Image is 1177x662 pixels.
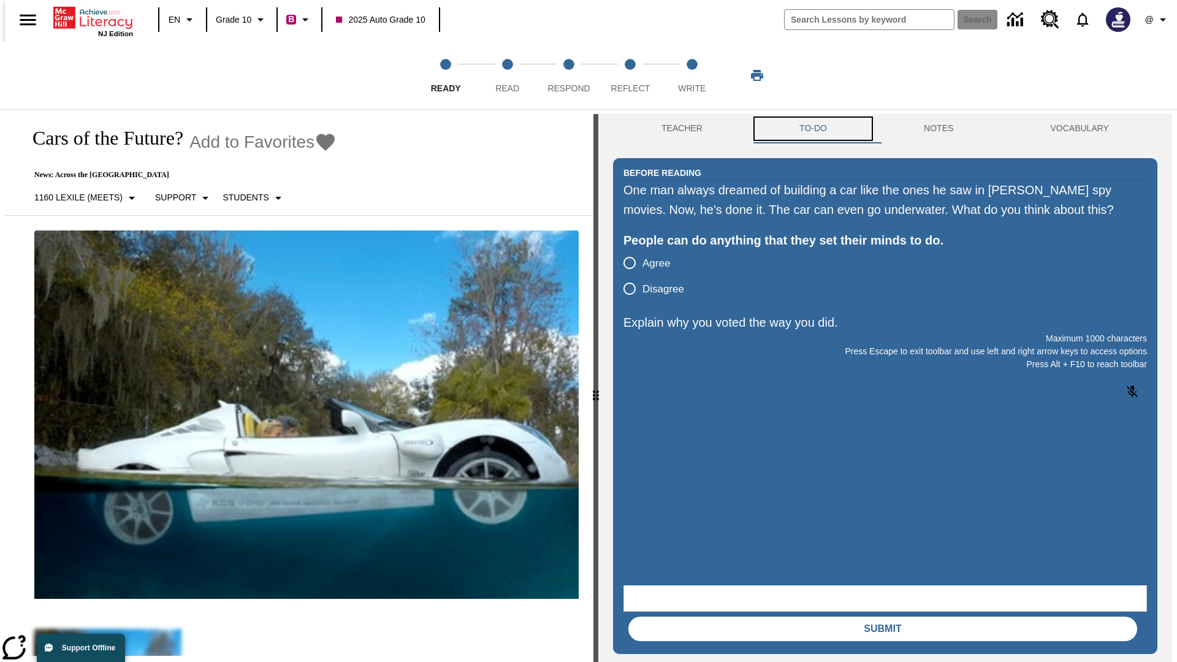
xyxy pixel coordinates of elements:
button: Open side menu [10,2,46,38]
button: Submit [628,617,1137,641]
button: Teacher [613,114,751,143]
div: Home [53,4,133,37]
div: Instructional Panel Tabs [613,114,1157,143]
p: Maximum 1000 characters [623,332,1147,345]
button: Ready step 1 of 5 [410,42,481,109]
div: One man always dreamed of building a car like the ones he saw in [PERSON_NAME] spy movies. Now, h... [623,180,1147,219]
span: Respond [547,83,590,93]
button: Select a new avatar [1099,4,1138,36]
button: Reflect step 4 of 5 [595,42,666,109]
button: Print [737,64,777,86]
button: Write step 5 of 5 [657,42,728,109]
button: TO-DO [751,114,875,143]
a: Data Center [1000,3,1034,37]
button: Read step 2 of 5 [471,42,543,109]
p: Press Escape to exit toolbar and use left and right arrow keys to access options [623,345,1147,358]
div: reading [5,114,593,656]
span: Reflect [611,83,650,93]
div: People can do anything that they set their minds to do. [623,230,1147,250]
button: Click to activate and allow voice recognition [1118,377,1147,406]
a: Resource Center, Will open in new tab [1034,3,1067,36]
span: Read [495,83,519,93]
img: Avatar [1106,7,1130,32]
span: Add to Favorites [189,132,314,152]
span: EN [169,13,180,26]
p: Support [155,191,196,204]
div: activity [598,114,1172,662]
h2: Before Reading [623,166,701,180]
h1: Cars of the Future? [20,127,183,150]
button: VOCABULARY [1002,114,1157,143]
p: Press Alt + F10 to reach toolbar [623,358,1147,371]
a: Notifications [1067,4,1099,36]
button: Grade: Grade 10, Select a grade [211,9,273,31]
p: 1160 Lexile (Meets) [34,191,123,204]
span: B [288,12,294,27]
div: poll [623,250,694,302]
span: 2025 Auto Grade 10 [336,13,425,26]
span: Disagree [642,281,684,297]
button: Select Student [218,187,290,209]
button: Select Lexile, 1160 Lexile (Meets) [29,187,144,209]
p: News: Across the [GEOGRAPHIC_DATA] [20,170,337,180]
span: Ready [431,83,461,93]
button: Language: EN, Select a language [163,9,202,31]
span: NJ Edition [98,30,133,37]
button: Respond step 3 of 5 [533,42,604,109]
button: NOTES [875,114,1002,143]
button: Support Offline [37,634,125,662]
span: @ [1145,13,1153,26]
span: Agree [642,256,670,272]
div: Press Enter or Spacebar and then press right and left arrow keys to move the slider [593,114,598,662]
span: Support Offline [62,644,115,652]
button: Add to Favorites - Cars of the Future? [189,131,337,153]
input: search field [785,10,954,29]
body: Explain why you voted the way you did. Maximum 1000 characters Press Alt + F10 to reach toolbar P... [5,10,179,21]
button: Boost Class color is violet red. Change class color [281,9,318,31]
img: High-tech automobile treading water. [34,230,579,599]
span: Write [678,83,706,93]
button: Scaffolds, Support [150,187,218,209]
p: Students [223,191,269,204]
button: Profile/Settings [1138,9,1177,31]
span: Grade 10 [216,13,251,26]
p: Explain why you voted the way you did. [623,313,1147,332]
